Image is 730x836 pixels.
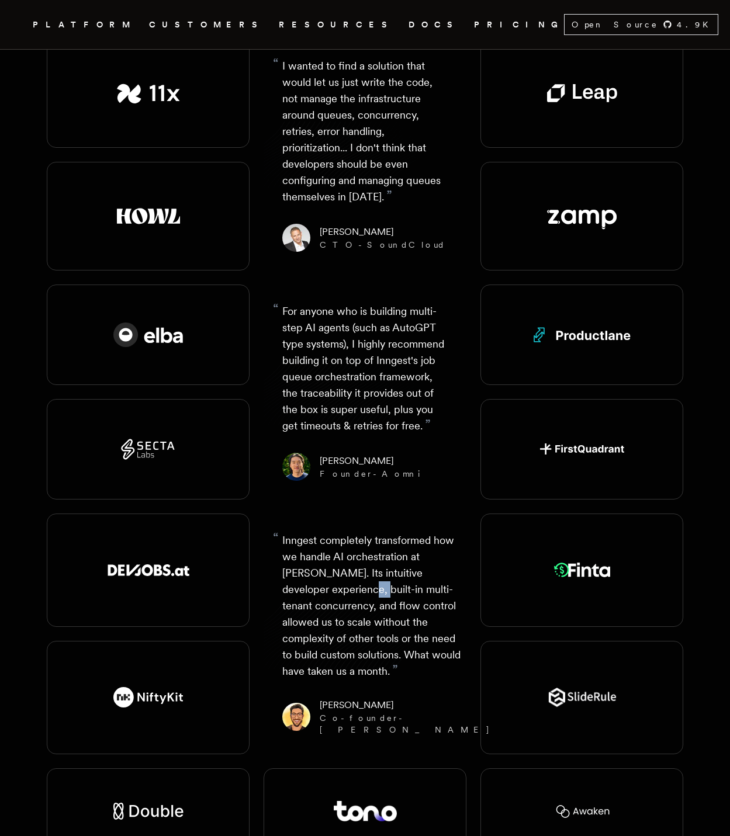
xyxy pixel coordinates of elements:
span: “ [273,306,279,313]
div: Founder - Aomni [320,468,427,480]
div: [PERSON_NAME] [320,698,490,712]
img: Zamp [547,202,617,230]
img: Tono Health [334,801,397,821]
img: Secta.ai [120,439,177,460]
div: [PERSON_NAME] [320,454,427,468]
img: FirstQuadrant.ai [540,443,624,455]
a: PRICING [474,18,564,32]
img: Howl [117,208,180,224]
img: NiftyKit [113,687,184,707]
a: CUSTOMERS [149,18,265,32]
img: Image of David Zhang [282,453,310,481]
div: [PERSON_NAME] [320,225,445,239]
div: Co-founder - [PERSON_NAME] [320,712,490,736]
img: Leap [547,84,617,102]
button: RESOURCES [279,18,395,32]
img: Image of Matthew Drooker [282,224,310,252]
span: “ [273,60,279,67]
span: ” [386,187,392,204]
div: CTO - SoundCloud [320,239,445,251]
button: PLATFORM [33,18,135,32]
img: Elba [113,322,184,347]
img: DevJobs.at [106,564,191,577]
img: 11x [117,82,180,105]
img: Double [113,803,184,820]
span: ” [425,416,431,433]
p: I wanted to find a solution that would let us just write the code, not manage the infrastructure ... [282,58,448,205]
p: For anyone who is building multi-step AI agents (such as AutoGPT type systems), I highly recommen... [282,303,448,434]
span: ” [392,661,398,678]
a: DOCS [409,18,460,32]
span: “ [273,535,279,542]
span: Open Source [572,19,658,30]
img: Productlane [533,325,631,344]
img: SlideRule [547,687,617,708]
span: 4.9 K [677,19,715,30]
p: Inngest completely transformed how we handle AI orchestration at [PERSON_NAME]. Its intuitive dev... [282,532,462,679]
img: Image of Sully Omar [282,703,310,731]
img: Awaken.tax [554,803,610,820]
img: Finta.io [554,563,610,577]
